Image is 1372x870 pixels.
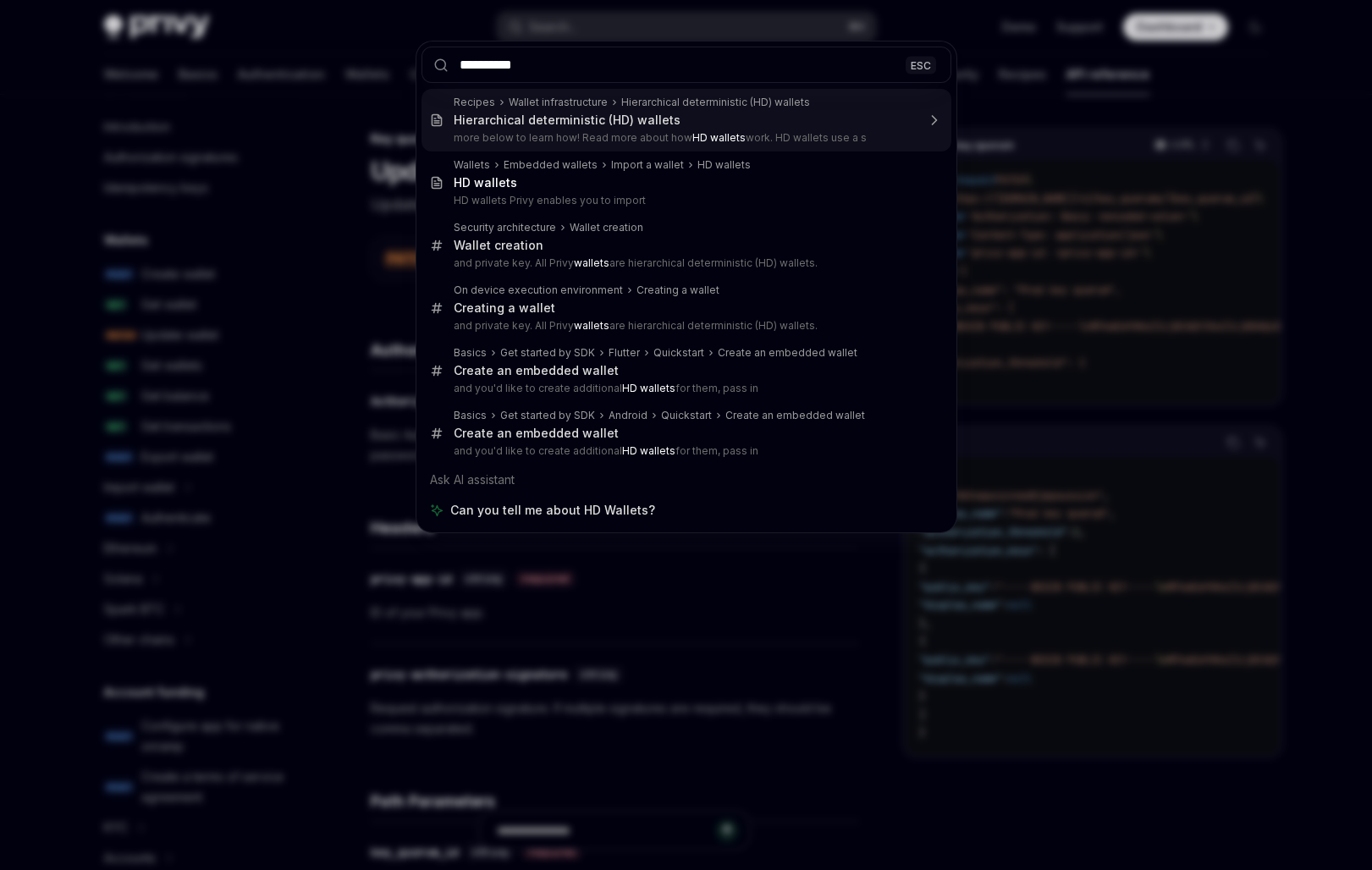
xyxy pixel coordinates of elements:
b: HD wallets [622,382,675,394]
div: Create an embedded wallet [454,363,619,378]
p: HD wallets Privy enables you to import [454,194,916,207]
div: Create an embedded wallet [454,426,619,441]
p: and you'd like to create additional for them, pass in [454,444,916,458]
div: Get started by SDK [500,346,595,360]
b: wallets [574,256,609,269]
div: Basics [454,409,487,422]
div: Get started by SDK [500,409,595,422]
div: Embedded wallets [504,158,598,172]
div: Creating a wallet [454,300,555,316]
div: Create an embedded wallet [718,346,857,360]
div: Flutter [609,346,640,360]
div: Wallets [454,158,490,172]
div: ESC [906,56,936,74]
p: and private key. All Privy are hierarchical deterministic (HD) wallets. [454,319,916,333]
div: Hierarchical deterministic (HD) wallets [454,113,680,128]
div: Wallet creation [454,238,543,253]
b: HD wallets [622,444,675,457]
div: Recipes [454,96,495,109]
p: and private key. All Privy are hierarchical deterministic (HD) wallets. [454,256,916,270]
div: Android [609,409,647,422]
div: Create an embedded wallet [725,409,865,422]
b: HD wallets [692,131,746,144]
div: Import a wallet [611,158,684,172]
div: Ask AI assistant [422,465,951,495]
b: HD wallets [454,175,517,190]
p: more below to learn how! Read more about how work. HD wallets use a s [454,131,916,145]
b: wallets [574,319,609,332]
div: Hierarchical deterministic (HD) wallets [621,96,810,109]
div: Quickstart [661,409,712,422]
div: Wallet infrastructure [509,96,608,109]
div: Creating a wallet [636,284,719,297]
div: Basics [454,346,487,360]
p: and you'd like to create additional for them, pass in [454,382,916,395]
div: HD wallets [697,158,751,172]
div: Wallet creation [570,221,643,234]
div: Security architecture [454,221,556,234]
div: Quickstart [653,346,704,360]
div: On device execution environment [454,284,623,297]
span: Can you tell me about HD Wallets? [450,502,655,519]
